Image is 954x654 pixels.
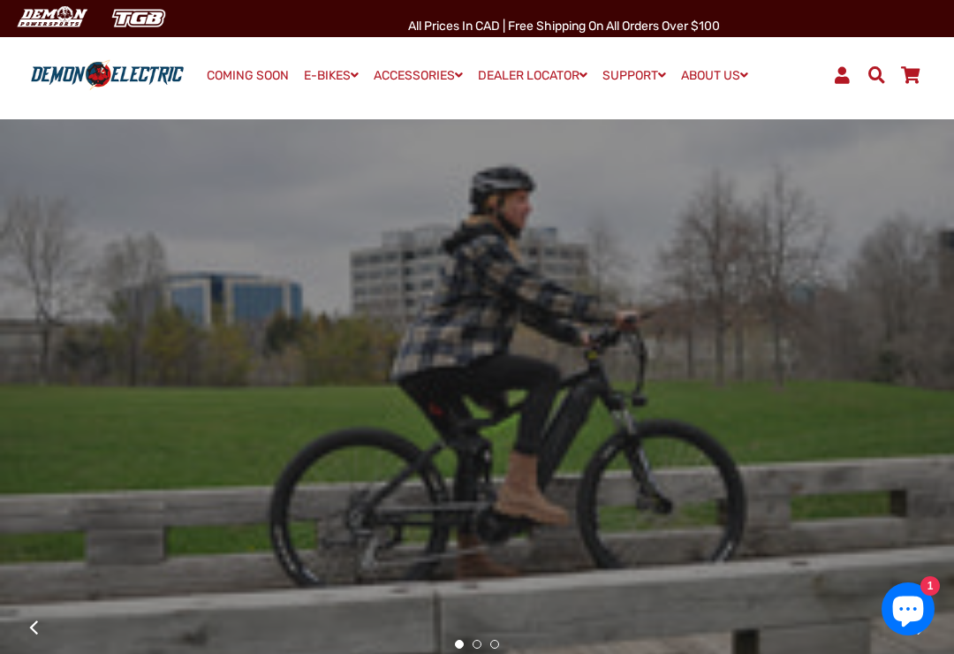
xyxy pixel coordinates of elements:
[201,64,295,88] a: COMING SOON
[675,63,754,88] a: ABOUT US
[490,640,499,649] button: 3 of 3
[9,4,94,33] img: Demon Electric
[455,640,464,649] button: 1 of 3
[876,582,940,640] inbox-online-store-chat: Shopify online store chat
[472,63,594,88] a: DEALER LOCATOR
[473,640,481,649] button: 2 of 3
[26,59,188,91] img: Demon Electric logo
[102,4,175,33] img: TGB Canada
[408,19,720,34] span: All Prices in CAD | Free shipping on all orders over $100
[596,63,672,88] a: SUPPORT
[367,63,469,88] a: ACCESSORIES
[298,63,365,88] a: E-BIKES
